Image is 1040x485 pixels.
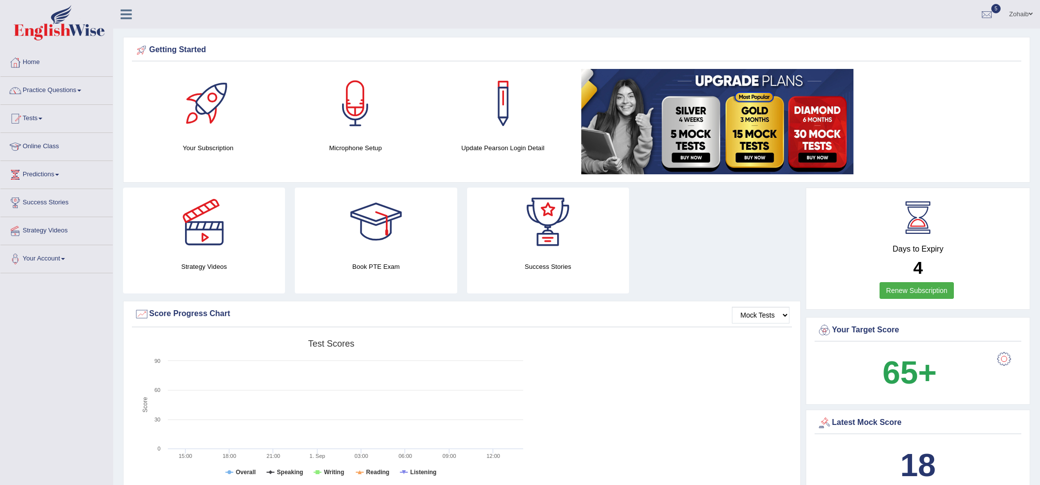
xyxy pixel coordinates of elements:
h4: Days to Expiry [817,245,1019,254]
text: 12:00 [486,453,500,459]
tspan: Speaking [277,469,303,476]
img: small5.jpg [581,69,853,174]
text: 09:00 [442,453,456,459]
tspan: Writing [324,469,344,476]
a: Tests [0,105,113,129]
a: Predictions [0,161,113,186]
div: Latest Mock Score [817,416,1019,430]
tspan: 1. Sep [310,453,325,459]
text: 0 [158,446,160,452]
a: Strategy Videos [0,217,113,242]
h4: Update Pearson Login Detail [434,143,571,153]
tspan: Test scores [308,339,354,349]
a: Renew Subscription [880,282,954,299]
text: 03:00 [354,453,368,459]
text: 90 [155,358,160,364]
a: Home [0,49,113,73]
div: Score Progress Chart [134,307,789,322]
h4: Strategy Videos [123,261,285,272]
text: 15:00 [179,453,192,459]
text: 21:00 [267,453,281,459]
b: 4 [913,258,922,277]
h4: Your Subscription [139,143,277,153]
div: Getting Started [134,43,1019,58]
a: Success Stories [0,189,113,214]
text: 60 [155,387,160,393]
text: 06:00 [399,453,412,459]
b: 18 [900,447,936,483]
a: Practice Questions [0,77,113,101]
h4: Book PTE Exam [295,261,457,272]
tspan: Reading [366,469,389,476]
text: 30 [155,417,160,422]
a: Your Account [0,245,113,270]
div: Your Target Score [817,323,1019,338]
h4: Success Stories [467,261,629,272]
text: 18:00 [222,453,236,459]
a: Online Class [0,133,113,158]
h4: Microphone Setup [286,143,424,153]
tspan: Overall [236,469,256,476]
b: 65+ [882,355,937,390]
tspan: Score [142,397,149,413]
tspan: Listening [410,469,437,476]
span: 5 [991,4,1001,13]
